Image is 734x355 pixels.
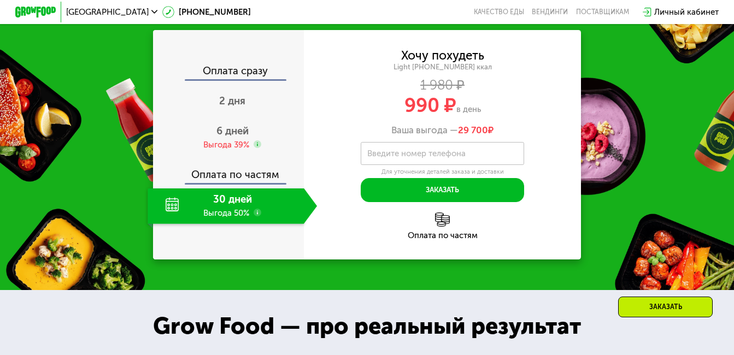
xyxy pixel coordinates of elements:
[458,125,488,135] span: 29 700
[304,63,581,72] div: Light [PHONE_NUMBER] ккал
[435,212,449,227] img: l6xcnZfty9opOoJh.png
[154,159,304,183] div: Оплата по частям
[203,139,249,151] div: Выгода 39%
[154,66,304,79] div: Оплата сразу
[404,94,456,117] span: 990 ₽
[66,8,149,16] span: [GEOGRAPHIC_DATA]
[532,8,568,16] a: Вендинги
[474,8,524,16] a: Качество еды
[618,297,713,317] div: Заказать
[367,151,466,156] label: Введите номер телефона
[458,125,494,135] span: ₽
[456,104,481,114] span: в день
[136,309,598,344] div: Grow Food — про реальный результат
[162,6,251,18] a: [PHONE_NUMBER]
[304,125,581,135] div: Ваша выгода —
[304,232,581,240] div: Оплата по частям
[361,178,524,203] button: Заказать
[576,8,629,16] div: поставщикам
[216,125,249,137] span: 6 дней
[361,168,524,176] div: Для уточнения деталей заказа и доставки
[401,50,484,62] div: Хочу похудеть
[654,6,719,18] div: Личный кабинет
[304,80,581,91] div: 1 980 ₽
[219,94,245,107] span: 2 дня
